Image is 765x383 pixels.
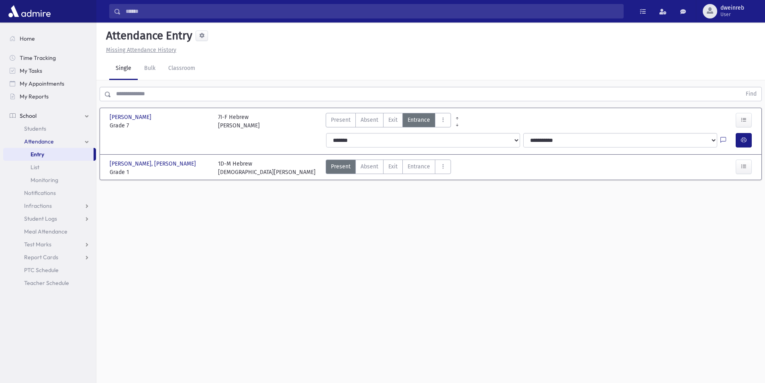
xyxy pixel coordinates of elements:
[3,238,96,251] a: Test Marks
[24,279,69,287] span: Teacher Schedule
[408,162,430,171] span: Entrance
[3,122,96,135] a: Students
[31,176,58,184] span: Monitoring
[3,212,96,225] a: Student Logs
[3,161,96,174] a: List
[361,162,378,171] span: Absent
[3,90,96,103] a: My Reports
[24,202,52,209] span: Infractions
[388,162,398,171] span: Exit
[109,57,138,80] a: Single
[103,47,176,53] a: Missing Attendance History
[24,189,56,197] span: Notifications
[3,51,96,64] a: Time Tracking
[20,112,37,119] span: School
[3,174,96,186] a: Monitoring
[24,241,51,248] span: Test Marks
[3,135,96,148] a: Attendance
[110,113,153,121] span: [PERSON_NAME]
[20,54,56,61] span: Time Tracking
[326,113,451,130] div: AttTypes
[331,116,351,124] span: Present
[121,4,623,18] input: Search
[24,266,59,274] span: PTC Schedule
[218,113,260,130] div: 7I-F Hebrew [PERSON_NAME]
[3,109,96,122] a: School
[326,160,451,176] div: AttTypes
[31,151,44,158] span: Entry
[720,11,744,18] span: User
[3,199,96,212] a: Infractions
[162,57,202,80] a: Classroom
[3,264,96,276] a: PTC Schedule
[106,47,176,53] u: Missing Attendance History
[20,80,64,87] span: My Appointments
[3,251,96,264] a: Report Cards
[6,3,53,19] img: AdmirePro
[31,164,39,171] span: List
[3,32,96,45] a: Home
[408,116,430,124] span: Entrance
[20,35,35,42] span: Home
[138,57,162,80] a: Bulk
[110,168,210,176] span: Grade 1
[24,254,58,261] span: Report Cards
[741,87,761,101] button: Find
[218,160,316,176] div: 1D-M Hebrew [DEMOGRAPHIC_DATA][PERSON_NAME]
[110,121,210,130] span: Grade 7
[3,186,96,199] a: Notifications
[720,5,744,11] span: dweinreb
[20,93,49,100] span: My Reports
[24,228,67,235] span: Meal Attendance
[3,225,96,238] a: Meal Attendance
[24,215,57,222] span: Student Logs
[3,64,96,77] a: My Tasks
[20,67,42,74] span: My Tasks
[361,116,378,124] span: Absent
[110,160,198,168] span: [PERSON_NAME], [PERSON_NAME]
[24,138,54,145] span: Attendance
[103,29,192,43] h5: Attendance Entry
[24,125,46,132] span: Students
[3,276,96,289] a: Teacher Schedule
[331,162,351,171] span: Present
[3,77,96,90] a: My Appointments
[388,116,398,124] span: Exit
[3,148,94,161] a: Entry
